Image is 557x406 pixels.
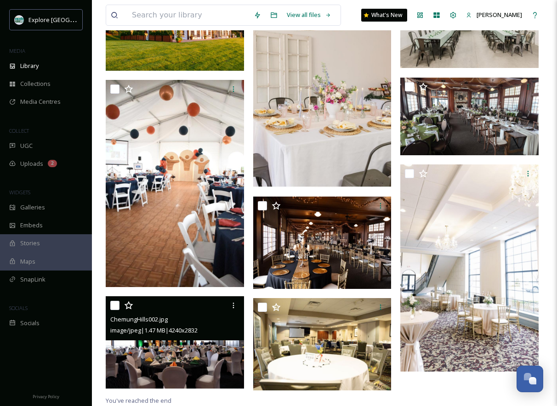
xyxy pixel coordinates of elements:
img: ChemungHills002.jpg [106,296,244,389]
span: COLLECT [9,127,29,134]
span: Socials [20,319,40,327]
span: Stories [20,239,40,248]
span: Collections [20,79,51,88]
span: SOCIALS [9,304,28,311]
span: Uploads [20,159,43,168]
img: HamptonBrighton001.jpg [253,298,392,390]
input: Search your library [127,5,249,25]
img: 67e7af72-b6c8-455a-acf8-98e6fe1b68aa.avif [15,15,24,24]
span: [PERSON_NAME] [477,11,522,19]
a: View all files [282,6,336,24]
span: ChemungHills002.jpg [110,315,168,323]
span: image/jpeg | 1.47 MB | 4240 x 2832 [110,326,198,334]
span: Media Centres [20,97,61,106]
span: MEDIA [9,47,25,54]
img: WaldenwoodsCromaineEvent004.jpg [400,78,539,155]
a: What's New [361,9,407,22]
span: Privacy Policy [33,394,59,400]
span: You've reached the end [106,396,171,405]
a: [PERSON_NAME] [461,6,527,24]
span: Explore [GEOGRAPHIC_DATA][PERSON_NAME] [28,15,155,24]
a: Privacy Policy [33,390,59,401]
div: 2 [48,160,57,167]
button: Open Chat [517,366,543,392]
span: WIDGETS [9,189,30,196]
span: UGC [20,141,33,150]
span: Embeds [20,221,43,230]
img: WaldenwoodsCromaineEvent001.jpg [253,197,392,289]
span: Library [20,62,39,70]
span: SnapLink [20,275,45,284]
span: Maps [20,257,35,266]
img: CrystalGardensEvent001-@CrystalGardensBanquetFacility.jpg [400,164,539,372]
span: Galleries [20,203,45,212]
img: WaldenwoodsLakeviewEvent001.JPG [106,80,244,288]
